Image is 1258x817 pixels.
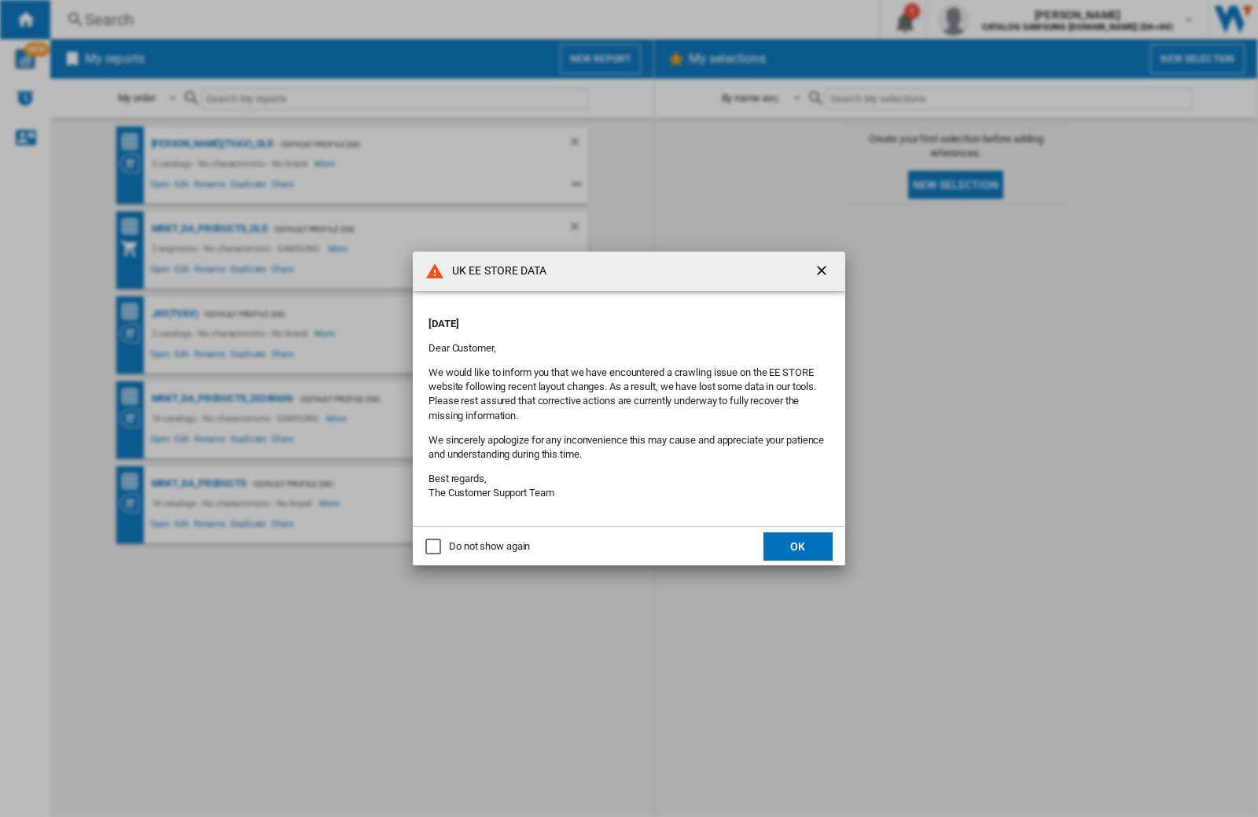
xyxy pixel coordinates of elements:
div: Do not show again [449,539,530,554]
ng-md-icon: getI18NText('BUTTONS.CLOSE_DIALOG') [814,263,833,282]
button: getI18NText('BUTTONS.CLOSE_DIALOG') [807,256,839,287]
p: Dear Customer, [429,341,829,355]
h4: UK EE STORE DATA [444,263,547,279]
p: We would like to inform you that we have encountered a crawling issue on the EE STORE website fol... [429,366,829,423]
p: Best regards, The Customer Support Team [429,472,829,500]
strong: [DATE] [429,318,458,329]
button: OK [763,532,833,561]
p: We sincerely apologize for any inconvenience this may cause and appreciate your patience and unde... [429,433,829,462]
md-checkbox: Do not show again [425,539,530,554]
